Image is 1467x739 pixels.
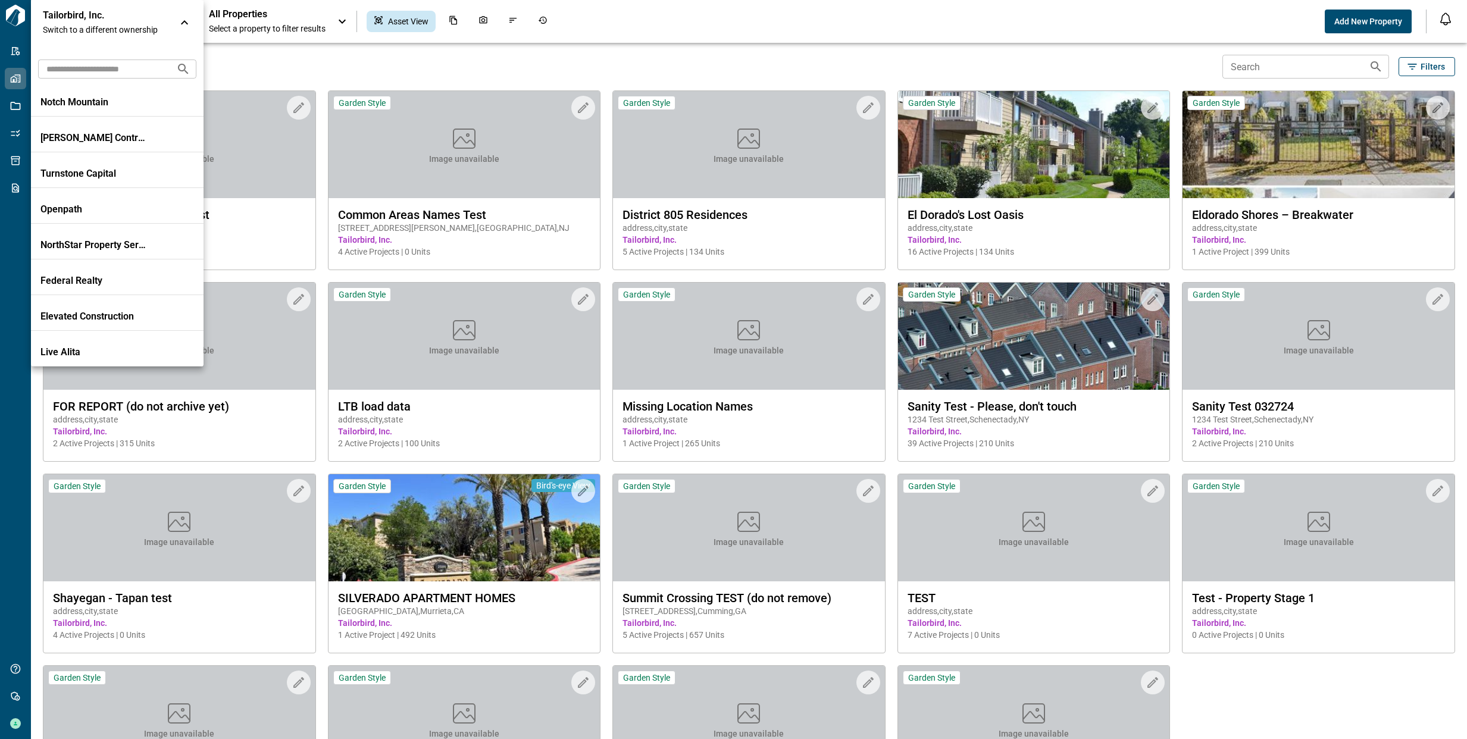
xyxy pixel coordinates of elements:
[40,311,148,322] p: Elevated Construction
[40,168,148,180] p: Turnstone Capital
[40,346,148,358] p: Live Alita
[43,24,168,36] span: Switch to a different ownership
[40,96,148,108] p: Notch Mountain
[43,10,150,21] p: Tailorbird, Inc.
[40,203,148,215] p: Openpath
[171,57,195,81] button: Search organizations
[40,239,148,251] p: NorthStar Property Services
[40,132,148,144] p: [PERSON_NAME] Contracting
[40,275,148,287] p: Federal Realty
